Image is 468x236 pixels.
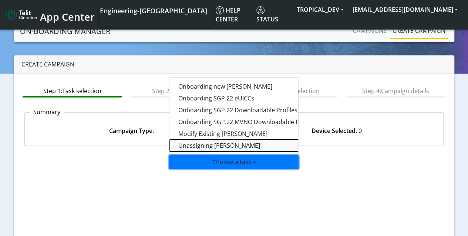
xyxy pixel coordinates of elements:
img: status.svg [256,6,265,14]
a: App Center [6,7,94,23]
button: Onboarding SGP.22 eUICCs [169,92,354,104]
span: Status [256,6,278,23]
button: Unassigning [PERSON_NAME] [169,140,354,151]
span: Help center [216,6,240,23]
button: [EMAIL_ADDRESS][DOMAIN_NAME] [348,3,462,16]
btn: Step 4: Campaign details [346,83,445,98]
button: Onboarding new [PERSON_NAME] [169,81,354,92]
btn: Step 1: Task selection [23,83,122,98]
a: On-Boarding Manager [20,24,110,39]
strong: Device Selected [311,127,355,135]
button: Choose a task [169,155,299,169]
strong: Campaign Type [109,127,152,135]
div: : 0 [234,126,439,135]
a: Your current platform instance [100,3,207,18]
div: Create campaign [14,55,454,73]
img: knowledge.svg [216,6,224,14]
a: Campaigns [350,23,390,38]
button: Onboarding SGP.22 MVNO Downloadable Profiles [169,116,354,128]
button: Modify Existing [PERSON_NAME] [169,128,354,140]
span: Engineering-[GEOGRAPHIC_DATA] [100,6,207,15]
a: Help center [213,3,253,27]
button: TROPICAL_DEV [292,3,348,16]
img: logo-telit-cinterion-gw-new.png [6,9,37,21]
p: Summary [30,107,64,116]
button: Onboarding SGP.22 Downloadable Profiles [169,104,354,116]
div: : [29,126,234,135]
a: Create campaign [390,23,448,38]
span: App Center [40,10,95,24]
a: Status [253,3,292,27]
btn: Step 2: Sim selection [131,83,230,98]
div: Choose a task [169,77,299,155]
